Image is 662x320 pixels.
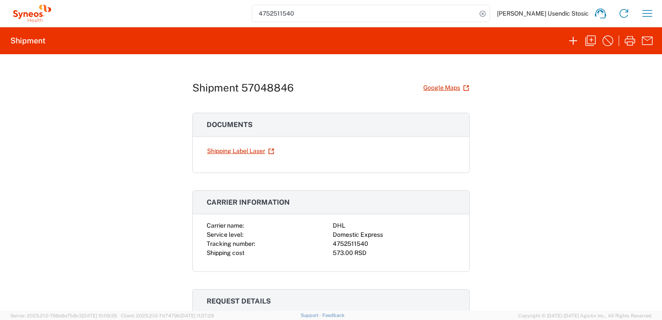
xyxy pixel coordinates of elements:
span: Client: 2025.21.0-7d7479b [121,313,214,318]
span: Request details [207,297,271,305]
span: Tracking number: [207,240,255,247]
span: [DATE] 11:37:29 [180,313,214,318]
div: 4752511540 [333,239,455,248]
span: [DATE] 10:09:35 [82,313,117,318]
span: [PERSON_NAME] Usendic Stosic [497,10,589,17]
span: Carrier name: [207,222,244,229]
a: Feedback [322,313,344,318]
a: Support [301,313,322,318]
div: 573.00 RSD [333,248,455,258]
span: Shipping cost [207,249,244,256]
span: Documents [207,121,253,129]
h1: Shipment 57048846 [192,82,294,94]
div: DHL [333,221,455,230]
div: Domestic Express [333,230,455,239]
span: Server: 2025.21.0-769a9a7b8c3 [10,313,117,318]
a: Google Maps [423,80,470,95]
span: Service level: [207,231,243,238]
h2: Shipment [10,36,45,46]
span: Copyright © [DATE]-[DATE] Agistix Inc., All Rights Reserved [518,312,652,320]
input: Shipment, tracking or reference number [252,5,477,22]
a: Shipping Label Laser [207,144,275,159]
span: Carrier information [207,198,290,206]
